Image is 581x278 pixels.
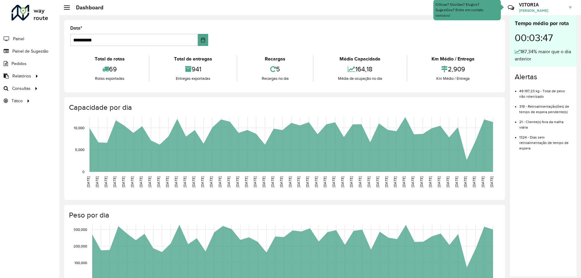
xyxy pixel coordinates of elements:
text: [DATE] [156,176,160,187]
text: [DATE] [419,176,423,187]
li: 319 - Retroalimentação(ões) de tempo de espera pendente(s) [519,99,572,115]
text: [DATE] [463,176,467,187]
div: Recargas no dia [239,76,311,82]
div: 5 [239,63,311,76]
text: [DATE] [437,176,441,187]
li: 1324 - Dias sem retroalimentação de tempo de espera [519,130,572,151]
text: [DATE] [340,176,344,187]
h2: Dashboard [70,4,103,11]
text: [DATE] [139,176,143,187]
div: Km Médio / Entrega [409,76,497,82]
text: 200,000 [74,244,87,248]
a: Contato Rápido [504,1,517,14]
text: [DATE] [279,176,283,187]
text: [DATE] [121,176,125,187]
span: Relatórios [12,73,31,79]
label: Data [70,25,82,32]
div: Total de rotas [72,55,147,63]
text: [DATE] [376,176,379,187]
text: 5,000 [75,148,84,152]
text: [DATE] [384,176,388,187]
span: [PERSON_NAME] [519,8,564,13]
text: [DATE] [271,176,274,187]
div: Média de ocupação no dia [315,76,405,82]
text: [DATE] [472,176,476,187]
text: [DATE] [192,176,195,187]
span: Painel de Sugestão [12,48,48,54]
li: 49.197,23 kg - Total de peso não roteirizado [519,84,572,99]
text: [DATE] [323,176,327,187]
text: [DATE] [244,176,248,187]
div: 69 [72,63,147,76]
text: 100,000 [74,261,87,265]
div: Recargas [239,55,311,63]
text: [DATE] [297,176,300,187]
text: [DATE] [314,176,318,187]
text: [DATE] [113,176,117,187]
div: Total de entregas [151,55,235,63]
div: Média Capacidade [315,55,405,63]
text: 300,000 [74,227,87,231]
text: [DATE] [253,176,257,187]
text: [DATE] [130,176,134,187]
span: Painel [13,36,24,42]
div: 941 [151,63,235,76]
h3: VITORIA [519,2,564,8]
text: [DATE] [428,176,432,187]
text: [DATE] [446,176,450,187]
text: [DATE] [218,176,222,187]
text: [DATE] [174,176,178,187]
h4: Peso por dia [69,211,499,220]
div: Rotas exportadas [72,76,147,82]
div: Entregas exportadas [151,76,235,82]
div: 00:03:47 [515,28,572,48]
text: [DATE] [393,176,397,187]
text: [DATE] [104,176,108,187]
text: [DATE] [305,176,309,187]
text: [DATE] [490,176,494,187]
div: Tempo médio por rota [515,19,572,28]
text: 0 [82,170,84,174]
text: [DATE] [481,176,485,187]
span: Consultas [12,85,31,92]
text: [DATE] [358,176,362,187]
span: Pedidos [11,61,27,67]
text: [DATE] [235,176,239,187]
text: 10,000 [74,126,84,130]
text: [DATE] [200,176,204,187]
button: Choose Date [198,34,208,46]
text: [DATE] [227,176,231,187]
text: [DATE] [209,176,213,187]
text: [DATE] [332,176,336,187]
div: 187,34% maior que o dia anterior [515,48,572,63]
text: [DATE] [349,176,353,187]
text: [DATE] [148,176,152,187]
text: [DATE] [411,176,415,187]
text: [DATE] [86,176,90,187]
text: [DATE] [165,176,169,187]
div: Km Médio / Entrega [409,55,497,63]
text: [DATE] [183,176,187,187]
text: [DATE] [288,176,292,187]
h4: Capacidade por dia [69,103,499,112]
span: Tático [11,98,23,104]
div: 164,18 [315,63,405,76]
text: [DATE] [262,176,266,187]
li: 21 - Cliente(s) fora da malha viária [519,115,572,130]
text: [DATE] [455,176,458,187]
div: 2,909 [409,63,497,76]
h4: Alertas [515,73,572,81]
text: [DATE] [367,176,371,187]
text: [DATE] [402,176,406,187]
text: [DATE] [95,176,99,187]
